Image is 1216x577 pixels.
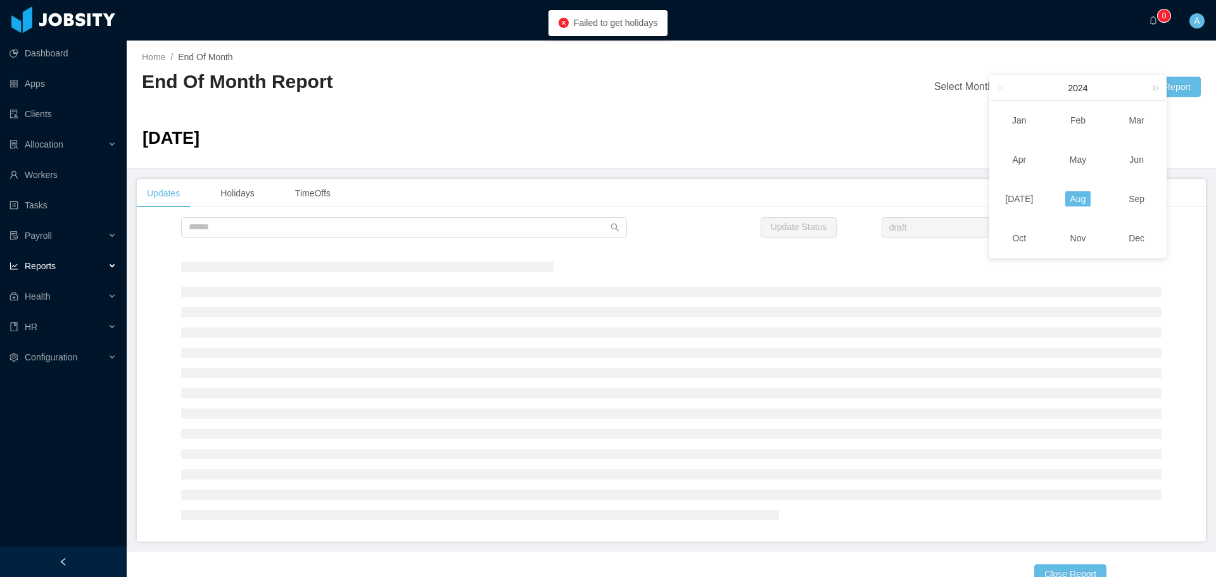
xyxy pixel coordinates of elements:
a: Aug [1065,191,1091,206]
a: Feb [1065,113,1091,128]
td: Dec [1107,219,1166,258]
span: 2024 [1068,83,1087,93]
i: icon: close-circle [559,18,569,28]
a: Dec [1124,231,1149,246]
a: icon: profileTasks [9,193,117,218]
td: Apr [990,140,1049,179]
td: Jun [1107,140,1166,179]
i: icon: solution [9,140,18,149]
span: Failed to get holidays [574,18,657,28]
a: Apr [1007,152,1031,167]
span: HR [25,322,37,332]
span: Payroll [25,231,52,241]
a: Nov [1065,231,1091,246]
span: Configuration [25,352,77,362]
span: Reports [25,261,56,271]
span: End Of Month [178,52,232,62]
td: Jan [990,101,1049,140]
a: 2024 [1067,75,1089,101]
td: Jul [990,179,1049,219]
i: icon: file-protect [9,231,18,240]
i: icon: setting [9,353,18,362]
span: / [170,52,173,62]
td: Aug [1049,179,1108,219]
a: Jan [1007,113,1032,128]
h2: End Of Month Report [142,69,671,95]
a: Mar [1124,113,1149,128]
td: Feb [1049,101,1108,140]
a: icon: userWorkers [9,162,117,187]
span: Health [25,291,50,301]
div: Updates [137,179,190,208]
a: icon: pie-chartDashboard [9,41,117,66]
a: May [1065,152,1091,167]
span: A [1194,13,1200,29]
td: May [1049,140,1108,179]
sup: 0 [1158,10,1170,22]
span: Select Month [934,81,993,92]
a: Oct [1007,231,1031,246]
i: icon: search [611,223,619,232]
td: Sep [1107,179,1166,219]
i: icon: bell [1149,16,1158,25]
span: Allocation [25,139,63,149]
a: icon: auditClients [9,101,117,127]
td: Oct [990,219,1049,258]
a: Jun [1124,152,1149,167]
td: Mar [1107,101,1166,140]
td: Nov [1049,219,1108,258]
i: icon: line-chart [9,262,18,270]
span: [DATE] [142,128,199,148]
a: Home [142,52,165,62]
a: Next year (Control + right) [1145,75,1162,100]
a: [DATE] [1000,191,1038,206]
i: icon: medicine-box [9,292,18,301]
a: Last year (Control + left) [994,75,1011,100]
a: Sep [1124,191,1149,206]
div: TimeOffs [285,179,341,208]
a: icon: appstoreApps [9,71,117,96]
div: Holidays [210,179,265,208]
div: draft [889,218,907,237]
i: icon: book [9,322,18,331]
button: Update Status [761,217,837,238]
